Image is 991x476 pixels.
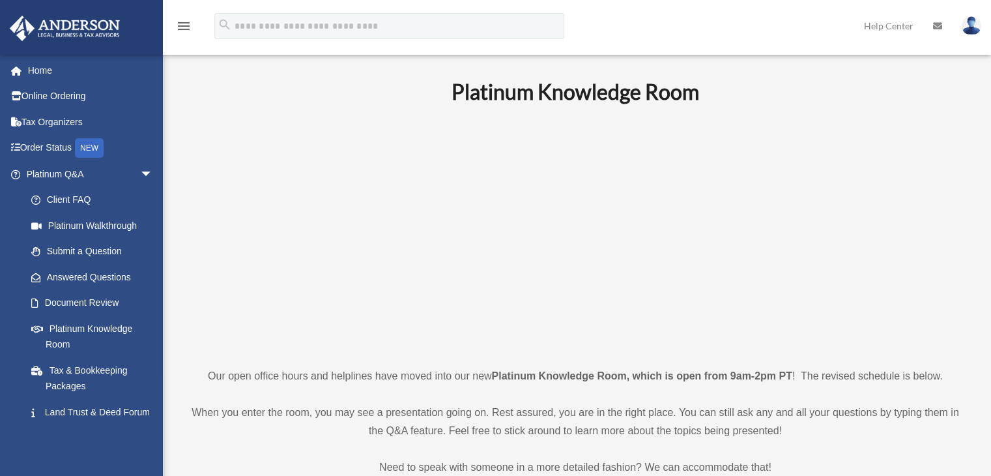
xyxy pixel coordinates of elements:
img: Anderson Advisors Platinum Portal [6,16,124,41]
a: Submit a Question [18,239,173,265]
a: Order StatusNEW [9,135,173,162]
a: Platinum Walkthrough [18,213,173,239]
a: Portal Feedback [18,425,173,451]
a: Land Trust & Deed Forum [18,399,173,425]
i: menu [176,18,192,34]
a: Home [9,57,173,83]
a: Tax & Bookkeeping Packages [18,357,173,399]
a: menu [176,23,192,34]
div: NEW [75,138,104,158]
p: Our open office hours and helplines have moved into our new ! The revised schedule is below. [186,367,965,385]
a: Answered Questions [18,264,173,290]
p: When you enter the room, you may see a presentation going on. Rest assured, you are in the right ... [186,404,965,440]
a: Client FAQ [18,187,173,213]
a: Document Review [18,290,173,316]
strong: Platinum Knowledge Room, which is open from 9am-2pm PT [492,370,792,381]
i: search [218,18,232,32]
a: Platinum Knowledge Room [18,316,166,357]
span: arrow_drop_down [140,161,166,188]
a: Platinum Q&Aarrow_drop_down [9,161,173,187]
b: Platinum Knowledge Room [452,79,699,104]
iframe: 231110_Toby_KnowledgeRoom [380,123,771,343]
img: User Pic [962,16,981,35]
a: Tax Organizers [9,109,173,135]
a: Online Ordering [9,83,173,110]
